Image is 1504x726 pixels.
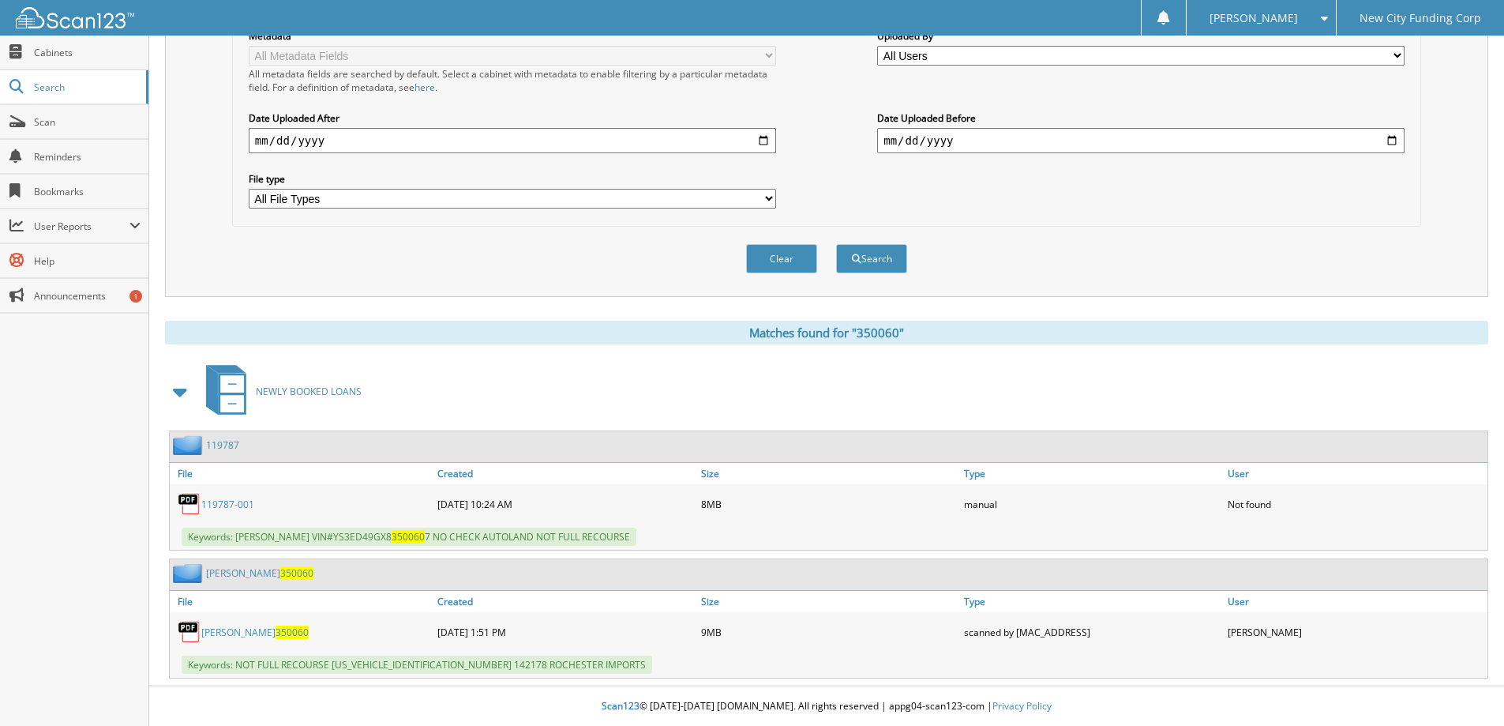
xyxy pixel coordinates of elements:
span: Scan123 [602,699,639,713]
img: scan123-logo-white.svg [16,7,134,28]
span: Search [34,81,138,94]
div: Matches found for "350060" [165,321,1488,344]
span: Reminders [34,150,141,164]
a: Created [433,463,697,484]
a: Type [960,591,1224,612]
span: Bookmarks [34,185,141,198]
span: [PERSON_NAME] [1210,13,1298,23]
div: All metadata fields are searched by default. Select a cabinet with metadata to enable filtering b... [249,67,776,94]
div: scanned by [MAC_ADDRESS] [960,616,1224,648]
input: start [249,128,776,153]
a: 119787-001 [201,498,254,511]
label: Metadata [249,29,776,43]
div: Not found [1224,488,1487,520]
a: User [1224,591,1487,612]
div: [DATE] 10:24 AM [433,488,697,520]
span: 350060 [276,626,309,639]
div: manual [960,488,1224,520]
span: Keywords: NOT FULL RECOURSE [US_VEHICLE_IDENTIFICATION_NUMBER] 142178 ROCHESTER IMPORTS [182,656,652,674]
a: File [170,463,433,484]
span: Help [34,254,141,268]
span: 350060 [280,566,313,580]
div: 9MB [697,616,961,648]
img: PDF.png [178,492,201,516]
a: 119787 [206,438,239,452]
a: [PERSON_NAME]350060 [201,626,309,639]
button: Search [836,244,907,273]
a: NEWLY BOOKED LOANS [197,360,362,423]
div: 1 [129,290,142,303]
a: Size [697,463,961,484]
span: NEWLY BOOKED LOANS [256,385,362,398]
label: Uploaded By [877,29,1405,43]
span: New City Funding Corp [1360,13,1481,23]
span: Scan [34,115,141,129]
label: Date Uploaded Before [877,111,1405,125]
a: File [170,591,433,612]
img: folder2.png [173,435,206,455]
div: [DATE] 1:51 PM [433,616,697,648]
a: here [414,81,435,94]
input: end [877,128,1405,153]
a: Type [960,463,1224,484]
div: [PERSON_NAME] [1224,616,1487,648]
img: folder2.png [173,563,206,583]
a: Size [697,591,961,612]
a: Created [433,591,697,612]
a: Privacy Policy [992,699,1052,713]
span: Keywords: [PERSON_NAME] VIN#YS3ED49GX8 7 NO CHECK AUTOLAND NOT FULL RECOURSE [182,528,636,546]
div: © [DATE]-[DATE] [DOMAIN_NAME]. All rights reserved | appg04-scan123-com | [149,687,1504,726]
span: 350060 [392,530,425,544]
div: 8MB [697,488,961,520]
a: User [1224,463,1487,484]
img: PDF.png [178,620,201,644]
button: Clear [746,244,817,273]
span: User Reports [34,220,129,233]
span: Announcements [34,289,141,303]
label: File type [249,172,776,186]
label: Date Uploaded After [249,111,776,125]
span: Cabinets [34,46,141,59]
a: [PERSON_NAME]350060 [206,566,313,580]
